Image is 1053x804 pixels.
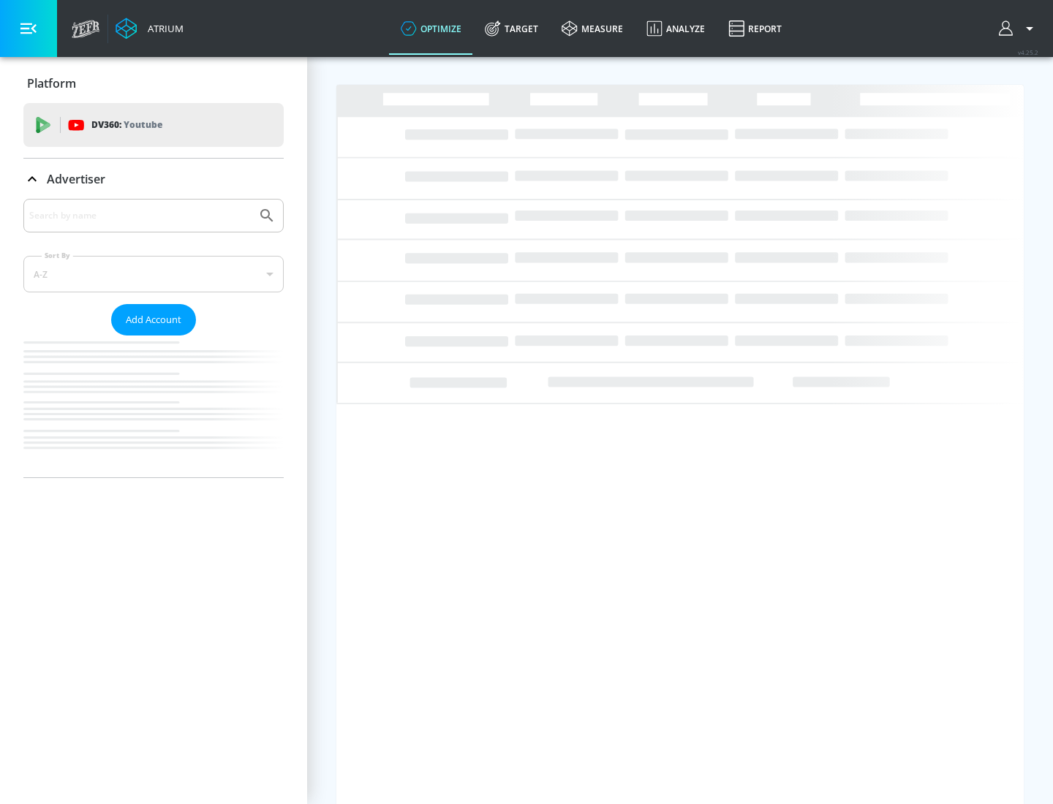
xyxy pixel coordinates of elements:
[389,2,473,55] a: optimize
[550,2,635,55] a: measure
[116,18,184,39] a: Atrium
[473,2,550,55] a: Target
[23,335,284,477] nav: list of Advertiser
[142,22,184,35] div: Atrium
[1018,48,1038,56] span: v 4.25.2
[717,2,793,55] a: Report
[23,199,284,477] div: Advertiser
[23,256,284,292] div: A-Z
[47,171,105,187] p: Advertiser
[635,2,717,55] a: Analyze
[27,75,76,91] p: Platform
[29,206,251,225] input: Search by name
[23,159,284,200] div: Advertiser
[23,103,284,147] div: DV360: Youtube
[42,251,73,260] label: Sort By
[124,117,162,132] p: Youtube
[91,117,162,133] p: DV360:
[126,311,181,328] span: Add Account
[23,63,284,104] div: Platform
[111,304,196,335] button: Add Account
